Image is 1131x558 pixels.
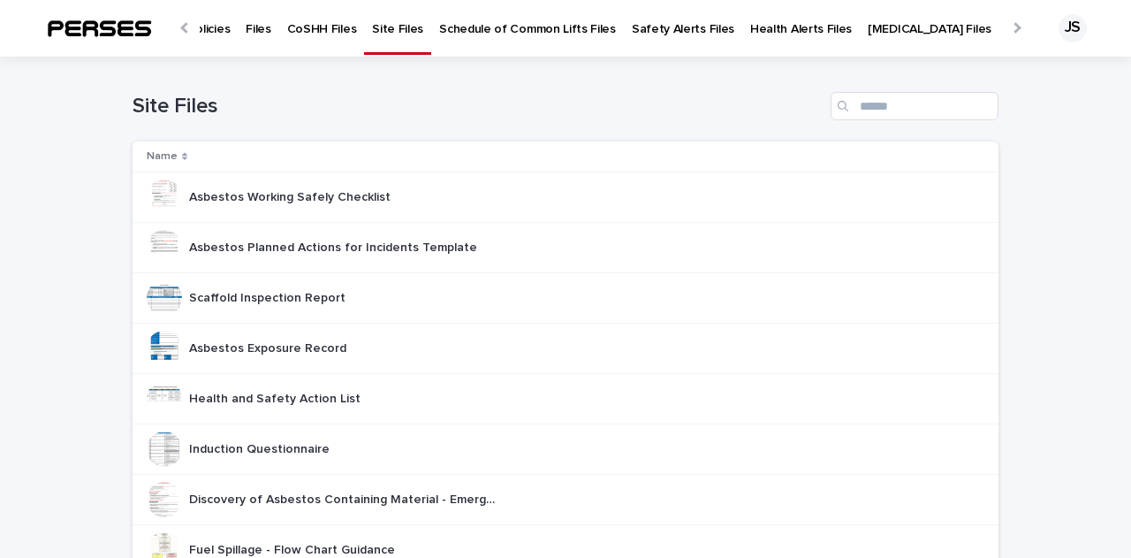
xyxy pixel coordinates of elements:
[133,94,824,119] h1: Site Files
[831,92,998,120] input: Search
[1059,14,1087,42] div: JS
[133,324,998,374] tr: Asbestos Exposure RecordAsbestos Exposure Record
[35,11,163,46] img: tSkXltGzRgGXHrgo7SoP
[133,273,998,324] tr: Scaffold Inspection ReportScaffold Inspection Report
[189,187,394,205] p: Asbestos Working Safely Checklist
[189,539,399,558] p: Fuel Spillage - Flow Chart Guidance
[189,338,350,356] p: Asbestos Exposure Record
[147,147,178,166] p: Name
[133,475,998,525] tr: Discovery of Asbestos Containing Material - Emergency ProcedureDiscovery of Asbestos Containing M...
[189,439,333,457] p: Induction Questionnaire
[189,237,481,256] p: Asbestos Planned Actions for Incidents Template
[133,424,998,475] tr: Induction QuestionnaireInduction Questionnaire
[133,223,998,273] tr: Asbestos Planned Actions for Incidents TemplateAsbestos Planned Actions for Incidents Template
[133,172,998,223] tr: Asbestos Working Safely ChecklistAsbestos Working Safely Checklist
[189,489,502,508] p: Discovery of Asbestos Containing Material - Emergency Procedure
[133,374,998,424] tr: Health and Safety Action ListHealth and Safety Action List
[189,287,349,306] p: Scaffold Inspection Report
[189,388,364,407] p: Health and Safety Action List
